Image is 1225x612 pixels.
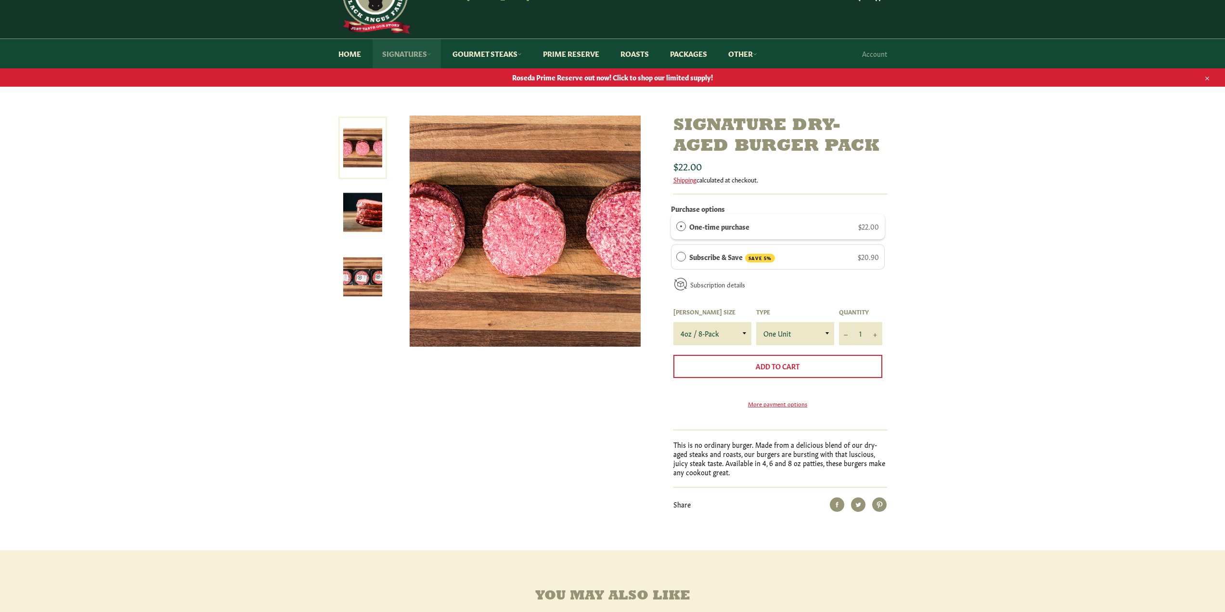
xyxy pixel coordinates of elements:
label: Purchase options [671,204,725,213]
label: One-time purchase [689,221,749,232]
button: Increase item quantity by one [868,322,882,345]
button: Reduce item quantity by one [839,322,853,345]
span: $22.00 [673,159,702,172]
a: Home [329,39,371,68]
div: calculated at checkout. [673,175,887,184]
span: $22.00 [858,221,879,231]
img: Signature Dry-Aged Burger Pack [343,193,382,232]
p: This is no ordinary burger. Made from a delicious blend of our dry-aged steaks and roasts, our bu... [673,440,887,477]
img: Signature Dry-Aged Burger Pack [410,116,641,347]
label: [PERSON_NAME] Size [673,308,751,316]
label: Quantity [839,308,882,316]
a: Other [719,39,767,68]
a: Account [857,39,892,68]
span: $20.90 [858,252,879,261]
span: Add to Cart [756,361,799,371]
a: Gourmet Steaks [443,39,531,68]
div: One-time purchase [676,221,686,232]
h4: You may also like [338,589,887,604]
label: Subscribe & Save [689,251,775,263]
a: Subscription details [690,280,745,289]
a: More payment options [673,400,882,408]
a: Roasts [611,39,658,68]
span: Share [673,499,691,509]
a: Signatures [373,39,441,68]
a: Shipping [673,175,696,184]
h1: Signature Dry-Aged Burger Pack [673,116,887,157]
span: SAVE 5% [745,254,775,263]
div: Subscribe & Save [676,251,686,262]
a: Prime Reserve [533,39,609,68]
button: Add to Cart [673,355,882,378]
label: Type [756,308,834,316]
img: Signature Dry-Aged Burger Pack [343,258,382,297]
a: Packages [660,39,717,68]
